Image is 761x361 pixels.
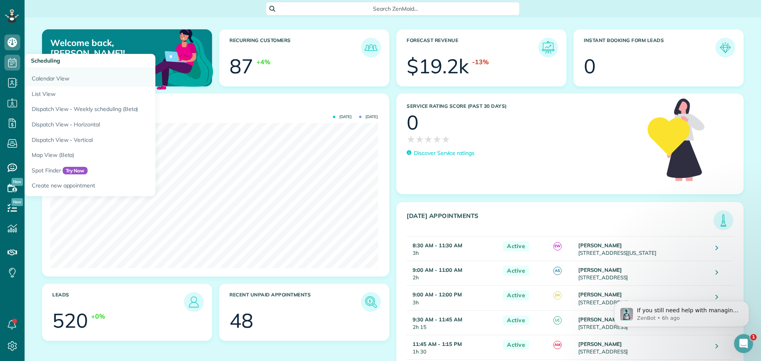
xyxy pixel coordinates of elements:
[407,261,499,286] td: 2h
[503,315,529,325] span: Active
[407,103,640,109] h3: Service Rating score (past 30 days)
[553,341,562,349] span: AM
[602,284,761,340] iframe: Intercom notifications message
[25,117,223,132] a: Dispatch View - Horizontal
[63,167,88,175] span: Try Now
[363,294,379,310] img: icon_unpaid_appointments-47b8ce3997adf2238b356f14209ab4cced10bd1f174958f3ca8f1d0dd7fffeee.png
[503,266,529,276] span: Active
[503,241,529,251] span: Active
[414,149,474,157] p: Discover Service ratings
[25,68,223,86] a: Calendar View
[472,57,489,67] div: -13%
[717,40,733,55] img: icon_form_leads-04211a6a04a5b2264e4ee56bc0799ec3eb69b7e499cbb523a139df1d13a81ae0.png
[715,212,731,228] img: icon_todays_appointments-901f7ab196bb0bea1936b74009e4eb5ffbc2d2711fa7634e0d609ed5ef32b18b.png
[578,341,622,347] strong: [PERSON_NAME]
[407,212,713,230] h3: [DATE] Appointments
[256,57,270,67] div: +4%
[407,149,474,157] a: Discover Service ratings
[576,237,709,261] td: [STREET_ADDRESS][US_STATE]
[407,132,415,146] span: ★
[52,292,184,312] h3: Leads
[52,104,381,111] h3: Actual Revenue this month
[25,101,223,117] a: Dispatch View - Weekly scheduling (Beta)
[584,38,715,57] h3: Instant Booking Form Leads
[578,242,622,248] strong: [PERSON_NAME]
[407,286,499,310] td: 3h
[413,267,462,273] strong: 9:00 AM - 11:00 AM
[407,113,419,132] div: 0
[442,132,450,146] span: ★
[578,267,622,273] strong: [PERSON_NAME]
[424,132,433,146] span: ★
[433,132,442,146] span: ★
[333,115,352,119] span: [DATE]
[407,335,499,359] td: 1h 30
[503,290,529,300] span: Active
[363,40,379,55] img: icon_recurring_customers-cf858462ba22bcd05b5a5880d41d6543d210077de5bb9ebc9590e49fd87d84ed.png
[503,340,529,350] span: Active
[413,316,462,323] strong: 9:30 AM - 11:45 AM
[576,310,709,335] td: [STREET_ADDRESS]
[576,286,709,310] td: [STREET_ADDRESS]
[407,56,469,76] div: $19.2k
[11,178,23,186] span: New
[229,38,361,57] h3: Recurring Customers
[91,312,105,321] div: +0%
[25,86,223,102] a: List View
[750,334,757,340] span: 1
[413,341,462,347] strong: 11:45 AM - 1:15 PM
[407,310,499,335] td: 2h 15
[578,316,622,323] strong: [PERSON_NAME]
[52,311,88,330] div: 520
[25,147,223,163] a: Map View (Beta)
[50,38,158,59] p: Welcome back, [PERSON_NAME]!
[553,316,562,325] span: LC
[229,56,253,76] div: 87
[576,335,709,359] td: [STREET_ADDRESS]
[584,56,596,76] div: 0
[359,115,378,119] span: [DATE]
[415,132,424,146] span: ★
[229,292,361,312] h3: Recent unpaid appointments
[540,40,556,55] img: icon_forecast_revenue-8c13a41c7ed35a8dcfafea3cbb826a0462acb37728057bba2d056411b612bbbe.png
[553,291,562,300] span: JW
[734,334,753,353] iframe: Intercom live chat
[407,237,499,261] td: 3h
[138,20,215,97] img: dashboard_welcome-42a62b7d889689a78055ac9021e634bf52bae3f8056760290aed330b23ab8690.png
[31,57,60,64] span: Scheduling
[229,311,253,330] div: 48
[11,198,23,206] span: New
[25,178,223,196] a: Create new appointment
[25,163,223,178] a: Spot FinderTry Now
[413,291,462,298] strong: 9:00 AM - 12:00 PM
[407,38,538,57] h3: Forecast Revenue
[553,267,562,275] span: AS
[413,242,462,248] strong: 8:30 AM - 11:30 AM
[25,132,223,148] a: Dispatch View - Vertical
[186,294,202,310] img: icon_leads-1bed01f49abd5b7fead27621c3d59655bb73ed531f8eeb49469d10e621d6b896.png
[576,261,709,286] td: [STREET_ADDRESS]
[578,291,622,298] strong: [PERSON_NAME]
[553,242,562,250] span: EW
